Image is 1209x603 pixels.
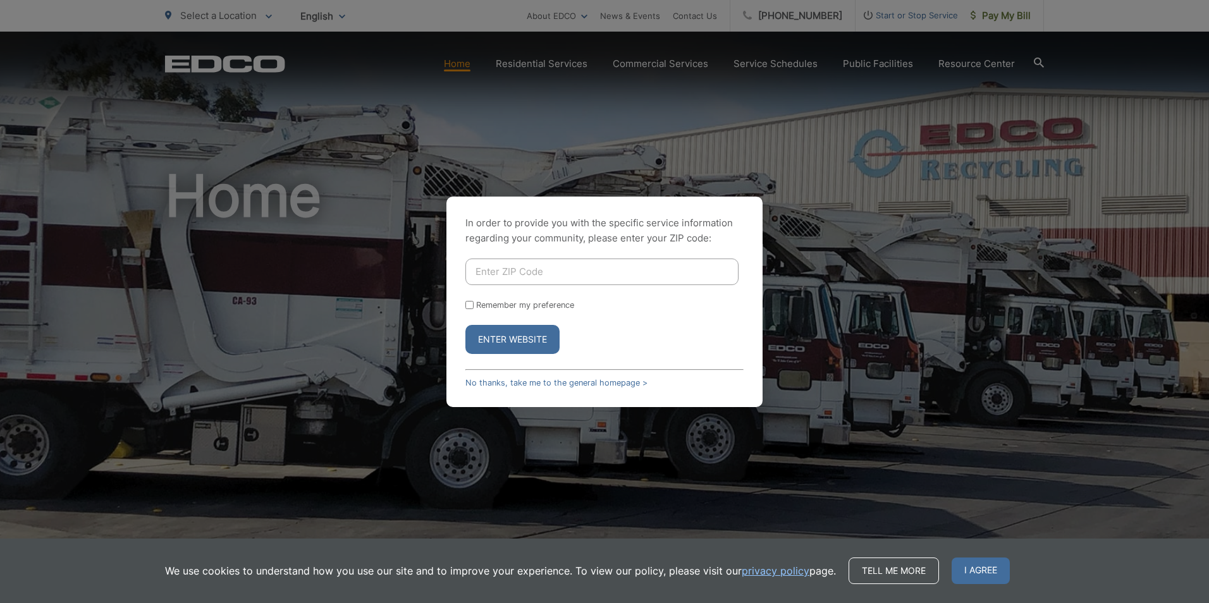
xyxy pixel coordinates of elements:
a: No thanks, take me to the general homepage > [465,378,647,387]
p: In order to provide you with the specific service information regarding your community, please en... [465,216,744,246]
a: Tell me more [849,557,939,584]
button: Enter Website [465,325,560,354]
label: Remember my preference [476,300,574,310]
a: privacy policy [742,563,809,578]
span: I agree [952,557,1010,584]
input: Enter ZIP Code [465,259,739,285]
p: We use cookies to understand how you use our site and to improve your experience. To view our pol... [165,563,836,578]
